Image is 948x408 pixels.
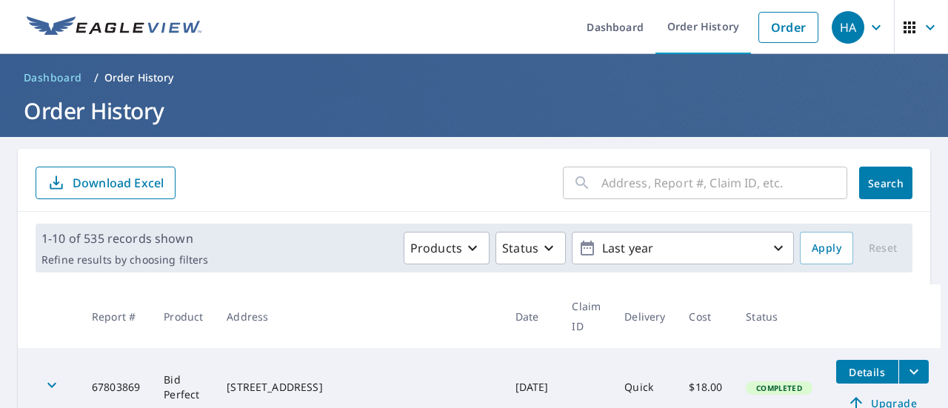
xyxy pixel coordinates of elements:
[836,360,898,384] button: detailsBtn-67803869
[898,360,929,384] button: filesDropdownBtn-67803869
[677,284,734,348] th: Cost
[502,239,538,257] p: Status
[41,230,208,247] p: 1-10 of 535 records shown
[227,380,491,395] div: [STREET_ADDRESS]
[612,284,677,348] th: Delivery
[871,176,901,190] span: Search
[560,284,612,348] th: Claim ID
[215,284,503,348] th: Address
[73,175,164,191] p: Download Excel
[152,284,215,348] th: Product
[27,16,201,39] img: EV Logo
[832,11,864,44] div: HA
[18,66,930,90] nav: breadcrumb
[859,167,912,199] button: Search
[36,167,176,199] button: Download Excel
[572,232,794,264] button: Last year
[24,70,82,85] span: Dashboard
[812,239,841,258] span: Apply
[41,253,208,267] p: Refine results by choosing filters
[18,66,88,90] a: Dashboard
[94,69,99,87] li: /
[845,365,889,379] span: Details
[747,383,810,393] span: Completed
[410,239,462,257] p: Products
[18,96,930,126] h1: Order History
[800,232,853,264] button: Apply
[601,162,847,204] input: Address, Report #, Claim ID, etc.
[495,232,566,264] button: Status
[758,12,818,43] a: Order
[80,284,152,348] th: Report #
[504,284,561,348] th: Date
[734,284,824,348] th: Status
[104,70,174,85] p: Order History
[404,232,490,264] button: Products
[596,235,770,261] p: Last year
